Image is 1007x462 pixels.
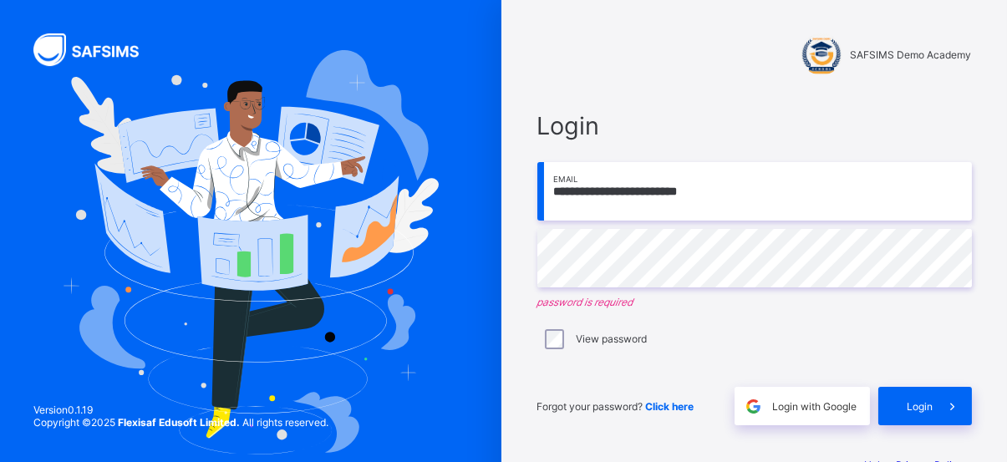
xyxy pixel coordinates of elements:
label: View password [576,333,647,345]
a: Click here [646,400,694,413]
span: Login [908,400,933,413]
img: Hero Image [63,50,438,454]
img: google.396cfc9801f0270233282035f929180a.svg [744,397,763,416]
span: SAFSIMS Demo Academy [851,48,972,61]
span: Copyright © 2025 All rights reserved. [33,416,328,429]
img: SAFSIMS Logo [33,33,159,66]
strong: Flexisaf Edusoft Limited. [118,416,240,429]
span: Version 0.1.19 [33,404,328,416]
span: Login [537,111,972,140]
em: password is required [537,296,972,308]
span: Login with Google [773,400,857,413]
span: Forgot your password? [537,400,694,413]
